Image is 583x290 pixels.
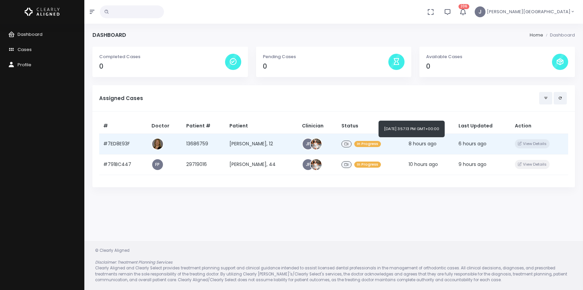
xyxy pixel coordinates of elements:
[515,160,550,169] button: View Details
[303,139,313,149] a: JF
[337,118,405,134] th: Status
[543,32,575,39] li: Dashboard
[511,118,568,134] th: Action
[384,126,439,131] span: [DATE] 3:57:13 PM GMT+00:00
[459,161,487,168] span: 9 hours ago
[263,63,389,70] h4: 0
[25,5,60,19] img: Logo Horizontal
[354,162,381,168] span: In Progress
[99,154,147,175] td: #791BC447
[182,118,225,134] th: Patient #
[88,248,579,283] div: © Clearly Aligned Clearly Aligned and Clearly Select provides treatment planning support and clin...
[409,140,437,147] span: 8 hours ago
[152,159,163,170] a: FP
[487,8,571,15] span: [PERSON_NAME][GEOGRAPHIC_DATA]
[298,118,337,134] th: Clinician
[95,260,172,265] em: Disclaimer: Treatment Planning Services
[99,134,147,154] td: #7ED8E93F
[475,6,485,17] span: J
[426,63,552,70] h4: 0
[182,154,225,175] td: 29719016
[99,63,225,70] h4: 0
[147,118,182,134] th: Doctor
[18,46,32,53] span: Cases
[99,53,225,60] p: Completed Cases
[303,159,313,170] a: JF
[354,141,381,147] span: In Progress
[225,118,298,134] th: Patient
[92,32,126,38] h4: Dashboard
[99,118,147,134] th: #
[409,161,438,168] span: 10 hours ago
[225,134,298,154] td: [PERSON_NAME], 12
[263,53,389,60] p: Pending Cases
[18,62,31,68] span: Profile
[515,139,550,148] button: View Details
[530,32,543,39] li: Home
[182,134,225,154] td: 13686759
[18,31,43,38] span: Dashboard
[459,4,469,9] span: 206
[459,140,487,147] span: 6 hours ago
[225,154,298,175] td: [PERSON_NAME], 44
[454,118,511,134] th: Last Updated
[426,53,552,60] p: Available Cases
[99,95,539,101] h5: Assigned Cases
[405,118,454,134] th: Created At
